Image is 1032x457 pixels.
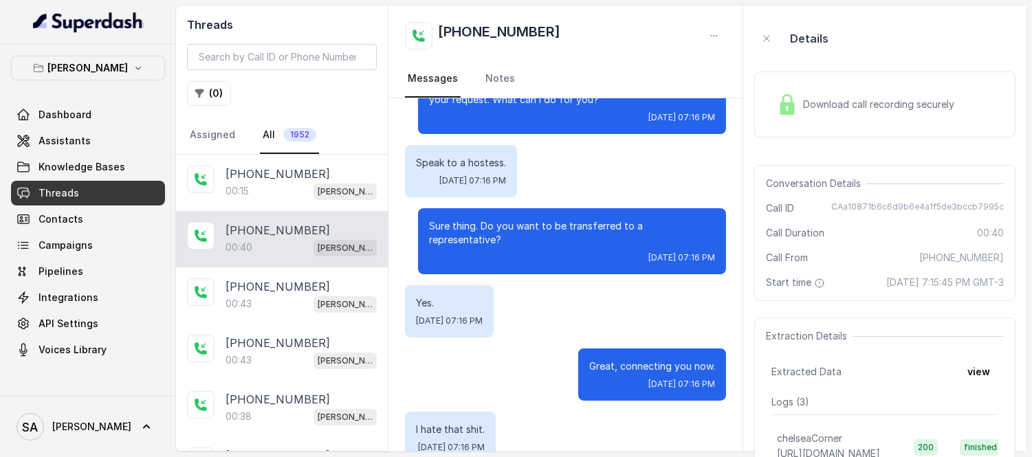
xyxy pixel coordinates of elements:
p: 00:43 [226,353,252,367]
span: [DATE] 07:16 PM [439,175,506,186]
a: Assigned [187,117,238,154]
a: Dashboard [11,102,165,127]
h2: Threads [187,16,377,33]
a: Messages [405,60,461,98]
a: Knowledge Bases [11,155,165,179]
span: Call ID [766,201,794,215]
span: [PHONE_NUMBER] [919,251,1004,265]
p: [PHONE_NUMBER] [226,391,330,408]
a: Threads [11,181,165,205]
span: [PERSON_NAME] [52,420,131,434]
span: Voices Library [39,343,107,357]
img: light.svg [33,11,144,33]
a: Campaigns [11,233,165,258]
span: 200 [914,439,938,456]
span: [DATE] 07:16 PM [648,379,715,390]
span: [DATE] 07:16 PM [648,252,715,263]
p: 00:43 [226,297,252,311]
span: Knowledge Bases [39,160,125,174]
p: [PERSON_NAME] [318,298,373,311]
a: [PERSON_NAME] [11,408,165,446]
span: Call Duration [766,226,824,240]
span: Start time [766,276,828,289]
span: Contacts [39,212,83,226]
span: API Settings [39,317,98,331]
p: I hate that shit. [416,423,485,436]
span: [DATE] 07:16 PM [418,442,485,453]
a: Voices Library [11,337,165,362]
text: SA [23,420,39,434]
a: All1952 [260,117,319,154]
span: Call From [766,251,808,265]
p: [PERSON_NAME] [318,241,373,255]
p: Speak to a hostess. [416,156,506,170]
p: Details [790,30,828,47]
img: Lock Icon [777,94,798,115]
span: [DATE] 07:16 PM [648,112,715,123]
p: [PERSON_NAME] [318,185,373,199]
p: [PERSON_NAME] [318,354,373,368]
span: Extraction Details [766,329,853,343]
p: Yes. [416,296,483,310]
a: Assistants [11,129,165,153]
span: Assistants [39,134,91,148]
p: 00:15 [226,184,249,198]
p: [PERSON_NAME] [48,60,129,76]
p: 00:40 [226,241,252,254]
span: Integrations [39,291,98,304]
span: Dashboard [39,108,91,122]
span: CAa10871b6c6d9b6e4a1f5de3bccb7995c [831,201,1004,215]
a: API Settings [11,311,165,336]
p: [PHONE_NUMBER] [226,278,330,295]
p: Sure thing. Do you want to be transferred to a representative? [429,219,715,247]
p: [PERSON_NAME] [318,410,373,424]
h2: [PHONE_NUMBER] [438,22,560,49]
p: [PHONE_NUMBER] [226,166,330,182]
p: [PHONE_NUMBER] [226,222,330,238]
nav: Tabs [187,117,377,154]
span: [DATE] 07:16 PM [416,315,483,326]
button: [PERSON_NAME] [11,56,165,80]
span: Download call recording securely [803,98,960,111]
span: finished [960,439,1001,456]
span: Pipelines [39,265,83,278]
p: Logs ( 3 ) [771,395,998,409]
button: view [959,359,998,384]
span: 00:40 [977,226,1004,240]
button: (0) [187,81,231,106]
p: Great, connecting you now. [589,359,715,373]
p: 00:38 [226,410,252,423]
span: Conversation Details [766,177,866,190]
p: [PHONE_NUMBER] [226,335,330,351]
a: Pipelines [11,259,165,284]
span: [DATE] 7:15:45 PM GMT-3 [886,276,1004,289]
input: Search by Call ID or Phone Number [187,44,377,70]
a: Integrations [11,285,165,310]
p: chelseaCorner [777,432,842,445]
nav: Tabs [405,60,725,98]
a: Notes [483,60,518,98]
span: Campaigns [39,238,93,252]
span: Threads [39,186,79,200]
span: Extracted Data [771,365,842,379]
a: Contacts [11,207,165,232]
span: 1952 [283,128,316,142]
